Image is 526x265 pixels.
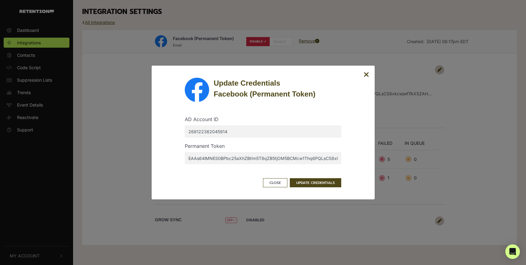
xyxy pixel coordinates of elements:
div: Update Credentials [214,78,341,100]
button: Close [263,178,287,187]
button: Close [364,71,369,79]
div: Open Intercom Messenger [505,244,520,259]
button: UPDATE CREDENTIALS [290,178,341,187]
input: [Permanent Token] [185,152,341,164]
img: Facebook (Permanent Token) [185,78,209,102]
input: [AD Account ID] [185,125,341,138]
label: AD Account ID [185,116,219,123]
strong: Facebook (Permanent Token) [214,90,315,98]
label: Permanent Token [185,142,225,150]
